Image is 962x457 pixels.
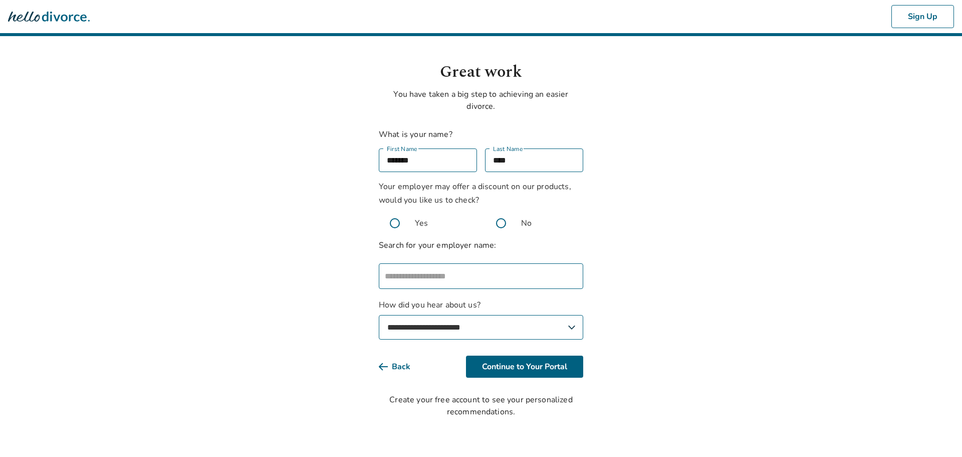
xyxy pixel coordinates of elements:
[379,88,583,112] p: You have taken a big step to achieving an easier divorce.
[379,315,583,340] select: How did you hear about us?
[379,356,426,378] button: Back
[521,217,532,229] span: No
[379,129,452,140] label: What is your name?
[493,144,523,154] label: Last Name
[379,60,583,84] h1: Great work
[379,299,583,340] label: How did you hear about us?
[415,217,428,229] span: Yes
[379,240,497,251] label: Search for your employer name:
[466,356,583,378] button: Continue to Your Portal
[912,409,962,457] iframe: Chat Widget
[891,5,954,28] button: Sign Up
[387,144,417,154] label: First Name
[379,181,571,206] span: Your employer may offer a discount on our products, would you like us to check?
[379,394,583,418] div: Create your free account to see your personalized recommendations.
